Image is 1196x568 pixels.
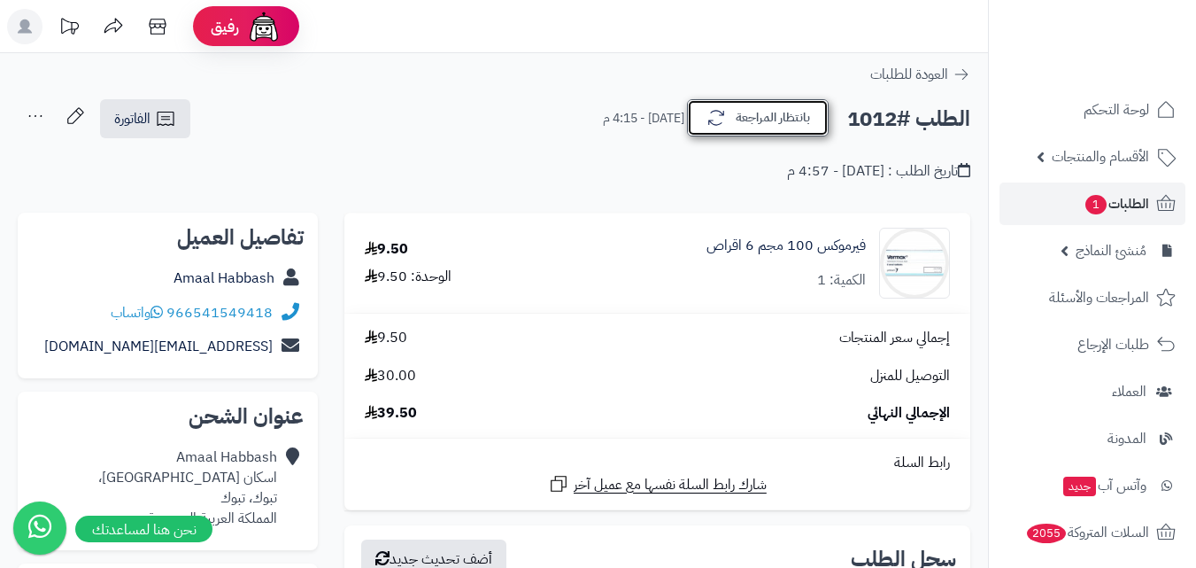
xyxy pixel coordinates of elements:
a: شارك رابط السلة نفسها مع عميل آخر [548,473,767,495]
div: تاريخ الطلب : [DATE] - 4:57 م [787,161,970,182]
small: [DATE] - 4:15 م [603,110,684,128]
span: رفيق [211,16,239,37]
a: [EMAIL_ADDRESS][DOMAIN_NAME] [44,336,273,357]
span: المدونة [1107,426,1146,451]
span: طلبات الإرجاع [1077,332,1149,357]
h2: عنوان الشحن [32,406,304,427]
img: ai-face.png [246,9,282,44]
span: المراجعات والأسئلة [1049,285,1149,310]
div: الوحدة: 9.50 [365,267,451,287]
a: السلات المتروكة2055 [999,511,1185,554]
span: 39.50 [365,403,417,424]
span: جديد [1063,477,1096,496]
img: 55216366cc73f204a1bb2e169657b7c8dd9b-90x90.jpg [880,228,949,299]
span: 1 [1085,195,1107,214]
a: طلبات الإرجاع [999,323,1185,366]
img: logo-2.png [1076,45,1179,82]
span: الإجمالي النهائي [868,403,950,424]
a: Amaal Habbash [174,268,274,289]
span: العملاء [1112,379,1146,404]
a: المراجعات والأسئلة [999,276,1185,319]
span: 2055 [1027,524,1066,543]
span: 30.00 [365,366,416,386]
span: العودة للطلبات [870,64,948,85]
span: وآتس آب [1061,473,1146,498]
a: لوحة التحكم [999,89,1185,131]
h2: تفاصيل العميل [32,227,304,248]
a: الطلبات1 [999,183,1185,225]
a: وآتس آبجديد [999,464,1185,507]
a: العملاء [999,370,1185,413]
a: الفاتورة [100,99,190,138]
a: 966541549418 [166,302,273,323]
div: 9.50 [365,239,408,260]
span: مُنشئ النماذج [1076,238,1146,263]
span: الطلبات [1084,191,1149,216]
a: العودة للطلبات [870,64,970,85]
span: لوحة التحكم [1084,97,1149,122]
a: المدونة [999,417,1185,460]
span: الفاتورة [114,108,150,129]
span: الأقسام والمنتجات [1052,144,1149,169]
span: التوصيل للمنزل [870,366,950,386]
h2: الطلب #1012 [847,101,970,137]
a: فيرموكس 100 مجم 6 اقراص [706,236,866,256]
a: تحديثات المنصة [47,9,91,49]
span: 9.50 [365,328,407,348]
a: واتساب [111,302,163,323]
div: Amaal Habbash اسكان [GEOGRAPHIC_DATA]، تبوك، تبوك المملكة العربية السعودية [98,447,277,528]
button: بانتظار المراجعة [687,99,829,136]
span: إجمالي سعر المنتجات [839,328,950,348]
div: الكمية: 1 [817,270,866,291]
span: شارك رابط السلة نفسها مع عميل آخر [574,475,767,495]
div: رابط السلة [351,453,963,473]
span: السلات المتروكة [1025,520,1149,545]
